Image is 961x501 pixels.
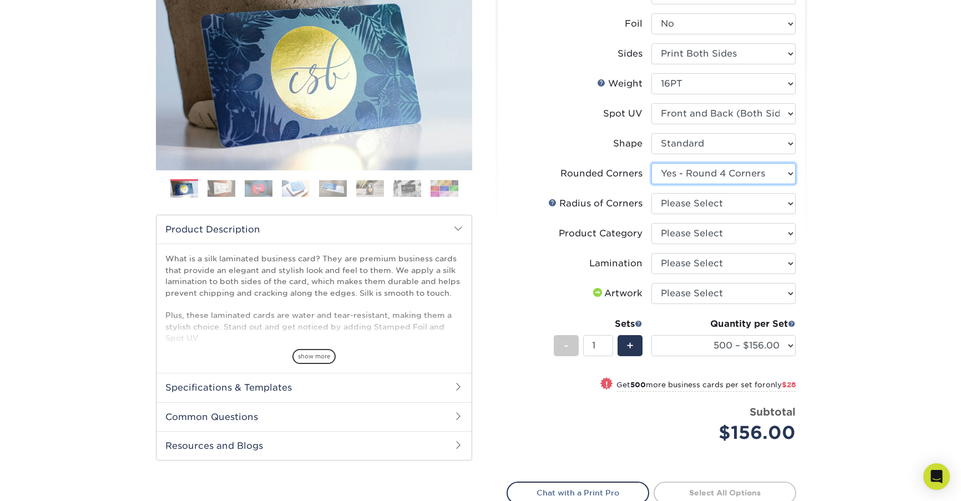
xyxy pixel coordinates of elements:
img: Business Cards 03 [245,180,272,197]
span: $28 [782,381,796,389]
div: Artwork [591,287,643,300]
span: show more [292,349,336,364]
h2: Common Questions [156,402,472,431]
h2: Resources and Blogs [156,431,472,460]
span: ! [605,378,608,390]
strong: Subtotal [750,406,796,418]
div: Sets [554,317,643,331]
div: Quantity per Set [651,317,796,331]
img: Business Cards 08 [431,180,458,197]
h2: Specifications & Templates [156,373,472,402]
div: Sides [618,47,643,60]
div: $156.00 [660,419,796,446]
span: - [564,337,569,354]
span: only [766,381,796,389]
img: Business Cards 07 [393,180,421,197]
div: Radius of Corners [548,197,643,210]
img: Business Cards 01 [170,175,198,203]
img: Business Cards 02 [208,180,235,197]
div: Open Intercom Messenger [923,463,950,490]
img: Business Cards 05 [319,180,347,197]
div: Rounded Corners [560,167,643,180]
img: Business Cards 06 [356,180,384,197]
span: + [626,337,634,354]
div: Lamination [589,257,643,270]
div: Weight [597,77,643,90]
div: Spot UV [603,107,643,120]
div: Shape [613,137,643,150]
strong: 500 [630,381,646,389]
p: What is a silk laminated business card? They are premium business cards that provide an elegant a... [165,253,463,434]
h2: Product Description [156,215,472,244]
div: Foil [625,17,643,31]
small: Get more business cards per set for [616,381,796,392]
img: Business Cards 04 [282,180,310,197]
div: Product Category [559,227,643,240]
